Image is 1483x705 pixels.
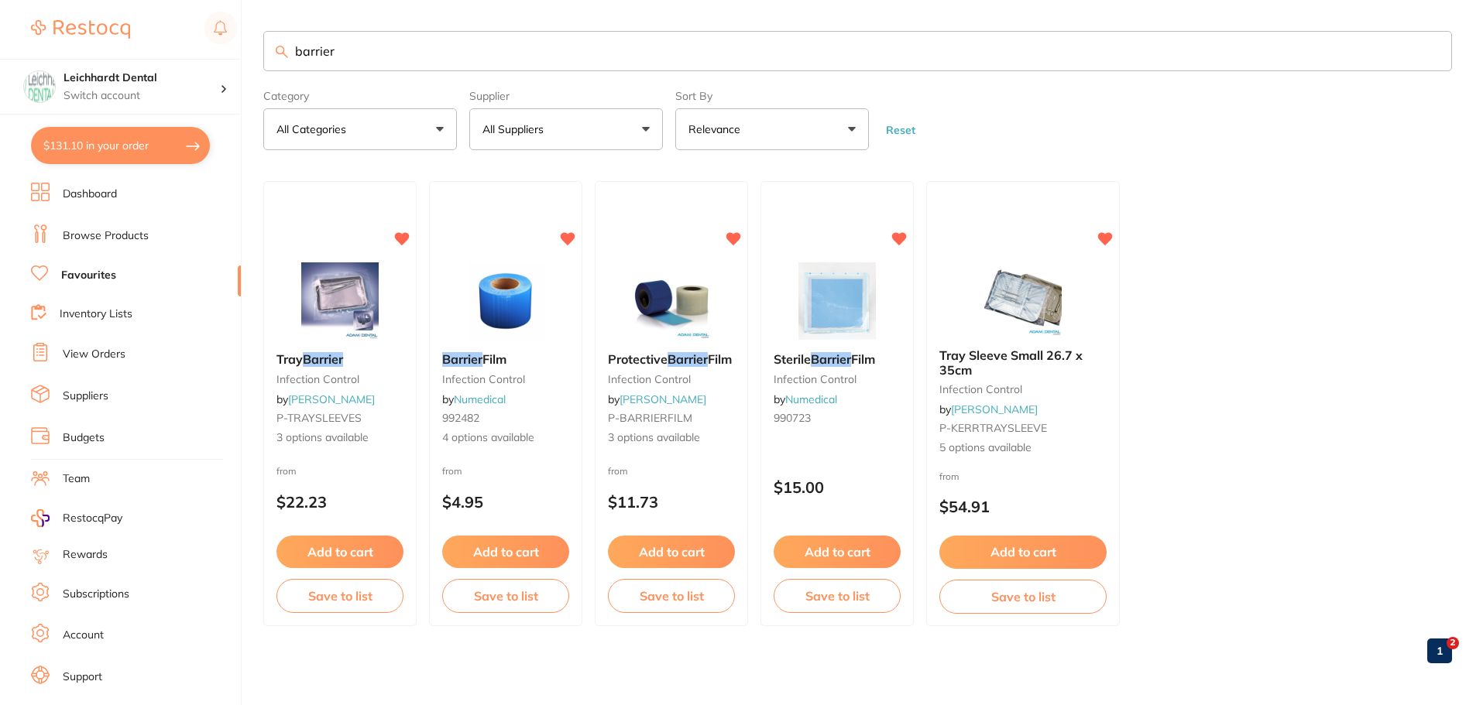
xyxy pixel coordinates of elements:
a: Suppliers [63,388,108,404]
p: $54.91 [939,498,1107,515]
span: P-TRAYSLEEVES [276,411,362,425]
em: Barrier [811,351,851,367]
label: Category [263,90,457,102]
span: 992482 [442,411,479,425]
label: Sort By [675,90,869,102]
a: [PERSON_NAME] [951,402,1038,416]
a: [PERSON_NAME] [620,392,706,406]
button: All Categories [263,108,457,150]
span: P-KERRTRAYSLEEVE [939,421,1047,435]
span: Tray [276,351,303,367]
span: 990723 [774,411,811,425]
button: Save to list [276,579,403,613]
img: Tray Barrier [290,262,390,340]
img: Sterile Barrier Film [787,262,887,340]
small: infection control [608,373,735,385]
a: Subscriptions [63,587,129,602]
em: Barrier [668,351,708,367]
a: Numedical [785,392,837,406]
a: Team [63,471,90,487]
small: infection control [276,373,403,385]
img: Leichhardt Dental [24,71,55,102]
small: infection control [939,383,1107,395]
label: Supplier [469,90,663,102]
span: Film [851,351,875,367]
span: RestocqPay [63,511,122,526]
b: Sterile Barrier Film [774,352,901,366]
span: by [608,392,706,406]
a: View Orders [63,347,125,362]
p: All Categories [276,121,352,137]
a: Numedical [454,392,506,406]
span: 4 options available [442,430,569,446]
p: Switch account [64,88,220,104]
button: Save to list [442,579,569,613]
b: Tray Barrier [276,352,403,366]
b: Tray Sleeve Small 26.7 x 35cm [939,348,1107,377]
button: Reset [881,123,920,137]
a: Favourites [61,268,116,283]
span: Tray Sleeve Small 26.7 x 35cm [939,347,1083,377]
button: Add to cart [939,536,1107,568]
a: Account [63,628,104,643]
span: Sterile [774,351,811,367]
p: All Suppliers [482,121,550,137]
span: 5 options available [939,440,1107,456]
span: Protective [608,351,668,367]
a: [PERSON_NAME] [288,392,375,406]
span: from [442,465,462,477]
button: Add to cart [276,536,403,568]
a: Dashboard [63,187,117,202]
img: Barrier Film [455,262,556,340]
span: by [276,392,375,406]
a: Inventory Lists [60,306,132,322]
span: from [608,465,628,477]
a: Restocq Logo [31,12,130,47]
p: $4.95 [442,493,569,511]
span: P-BARRIERFILM [608,411,692,425]
span: Film [482,351,506,367]
button: Save to list [774,579,901,613]
span: from [276,465,297,477]
small: infection control [442,373,569,385]
p: $22.23 [276,493,403,511]
img: RestocqPay [31,509,50,527]
button: $131.10 in your order [31,127,210,164]
p: $15.00 [774,478,901,496]
span: Film [708,351,732,367]
a: 1 [1427,635,1452,666]
span: 3 options available [276,430,403,446]
button: Relevance [675,108,869,150]
img: Restocq Logo [31,20,130,39]
span: by [774,392,837,406]
span: 3 options available [608,430,735,446]
button: Save to list [939,580,1107,614]
a: Browse Products [63,228,149,244]
b: Protective Barrier Film [608,352,735,366]
img: Tray Sleeve Small 26.7 x 35cm [973,258,1073,336]
button: Add to cart [442,536,569,568]
iframe: Intercom live chat [1415,637,1452,674]
span: 2 [1447,637,1459,649]
a: RestocqPay [31,509,122,527]
button: Add to cart [774,536,901,568]
a: Budgets [63,430,105,446]
p: $11.73 [608,493,735,511]
button: Save to list [608,579,735,613]
p: Relevance [688,121,747,137]
span: by [442,392,506,406]
em: Barrier [303,351,343,367]
span: from [939,471,959,482]
em: Barrier [442,351,482,367]
b: Barrier Film [442,352,569,366]
a: Support [63,669,102,685]
input: Search Favourite Products [263,31,1452,71]
img: Protective Barrier Film [621,262,722,340]
span: by [939,402,1038,416]
small: infection control [774,373,901,385]
h4: Leichhardt Dental [64,70,220,86]
a: Rewards [63,547,108,563]
button: All Suppliers [469,108,663,150]
button: Add to cart [608,536,735,568]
